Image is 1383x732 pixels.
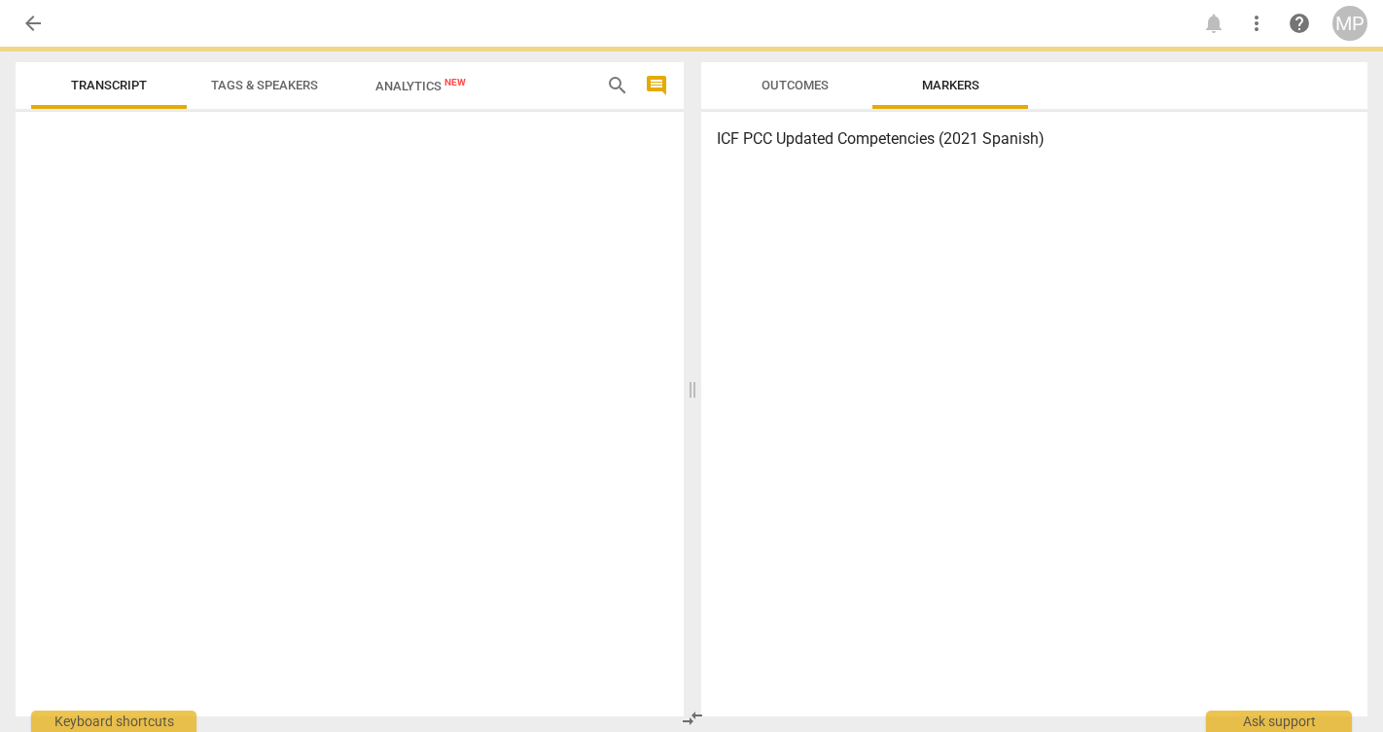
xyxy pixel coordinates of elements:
[1282,6,1317,41] a: Help
[1206,711,1352,732] div: Ask support
[71,78,147,92] span: Transcript
[444,77,466,87] span: New
[641,70,672,101] button: Show/Hide comments
[21,12,45,35] span: arrow_back
[31,711,196,732] div: Keyboard shortcuts
[922,78,979,92] span: Markers
[1332,6,1367,41] button: MP
[1245,12,1268,35] span: more_vert
[717,127,1352,151] h3: ICF PCC Updated Competencies (2021 Spanish)
[762,78,829,92] span: Outcomes
[645,74,668,97] span: comment
[211,78,318,92] span: Tags & Speakers
[375,79,466,93] span: Analytics
[606,74,629,97] span: search
[681,707,704,730] span: compare_arrows
[602,70,633,101] button: Search
[1288,12,1311,35] span: help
